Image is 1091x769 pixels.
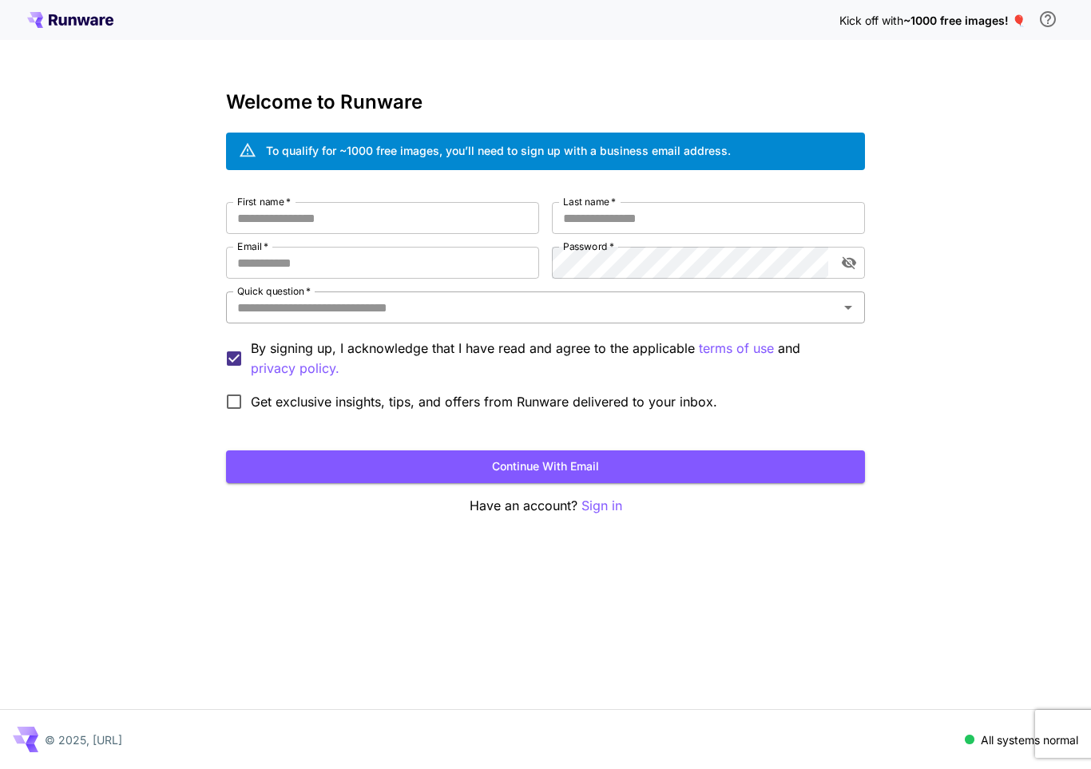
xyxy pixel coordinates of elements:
button: In order to qualify for free credit, you need to sign up with a business email address and click ... [1032,3,1064,35]
div: To qualify for ~1000 free images, you’ll need to sign up with a business email address. [266,142,731,159]
button: Continue with email [226,450,865,483]
p: privacy policy. [251,359,339,379]
button: toggle password visibility [835,248,863,277]
label: Email [237,240,268,253]
span: Get exclusive insights, tips, and offers from Runware delivered to your inbox. [251,392,717,411]
span: ~1000 free images! 🎈 [903,14,1026,27]
span: Kick off with [839,14,903,27]
p: terms of use [699,339,774,359]
button: Sign in [581,496,622,516]
label: Password [563,240,614,253]
p: By signing up, I acknowledge that I have read and agree to the applicable and [251,339,852,379]
p: All systems normal [981,731,1078,748]
label: First name [237,195,291,208]
h3: Welcome to Runware [226,91,865,113]
label: Last name [563,195,616,208]
button: By signing up, I acknowledge that I have read and agree to the applicable terms of use and [251,359,339,379]
button: By signing up, I acknowledge that I have read and agree to the applicable and privacy policy. [699,339,774,359]
p: © 2025, [URL] [45,731,122,748]
label: Quick question [237,284,311,298]
button: Open [837,296,859,319]
p: Have an account? [226,496,865,516]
